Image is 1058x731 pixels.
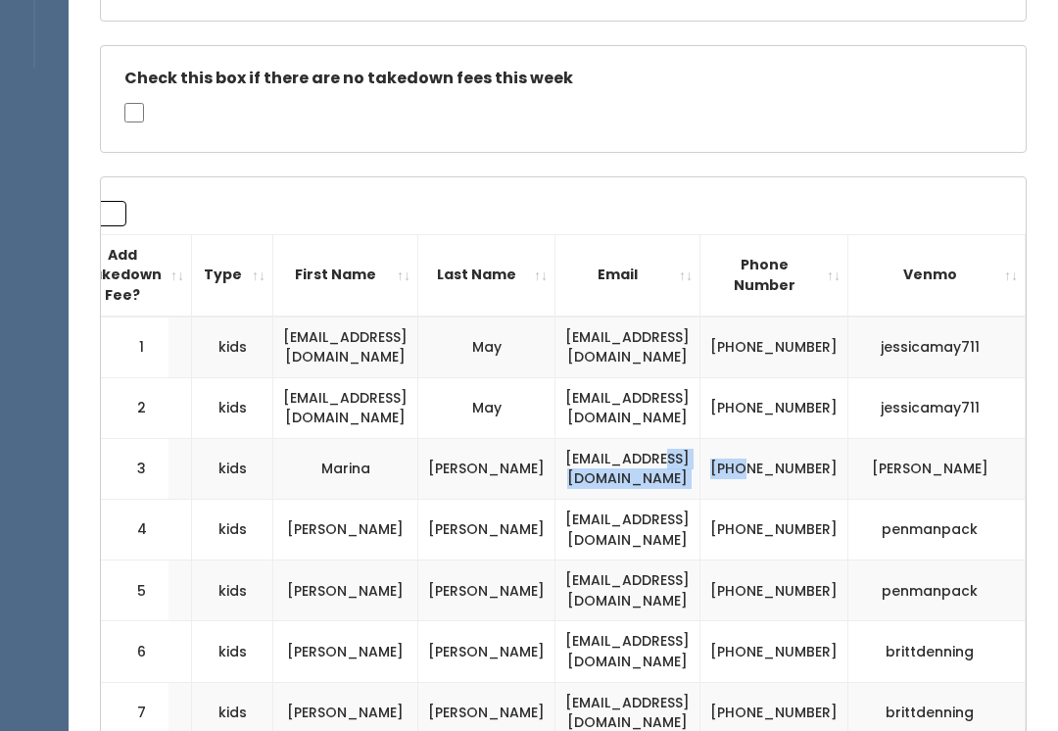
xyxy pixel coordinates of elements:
[555,438,700,499] td: [EMAIL_ADDRESS][DOMAIN_NAME]
[273,317,418,378] td: [EMAIL_ADDRESS][DOMAIN_NAME]
[700,234,848,316] th: Phone Number: activate to sort column ascending
[555,234,700,316] th: Email: activate to sort column ascending
[700,438,848,499] td: [PHONE_NUMBER]
[700,621,848,682] td: [PHONE_NUMBER]
[72,234,192,316] th: Add Takedown Fee?: activate to sort column ascending
[192,560,273,621] td: kids
[555,377,700,438] td: [EMAIL_ADDRESS][DOMAIN_NAME]
[273,234,418,316] th: First Name: activate to sort column ascending
[848,438,1026,499] td: [PERSON_NAME]
[192,500,273,560] td: kids
[101,621,169,682] td: 6
[273,621,418,682] td: [PERSON_NAME]
[101,317,169,378] td: 1
[848,500,1026,560] td: penmanpack
[555,621,700,682] td: [EMAIL_ADDRESS][DOMAIN_NAME]
[273,560,418,621] td: [PERSON_NAME]
[101,438,169,499] td: 3
[273,377,418,438] td: [EMAIL_ADDRESS][DOMAIN_NAME]
[700,377,848,438] td: [PHONE_NUMBER]
[848,621,1026,682] td: brittdenning
[848,560,1026,621] td: penmanpack
[848,234,1026,316] th: Venmo: activate to sort column ascending
[124,70,1002,87] h5: Check this box if there are no takedown fees this week
[192,377,273,438] td: kids
[418,621,555,682] td: [PERSON_NAME]
[555,317,700,378] td: [EMAIL_ADDRESS][DOMAIN_NAME]
[848,377,1026,438] td: jessicamay711
[418,234,555,316] th: Last Name: activate to sort column ascending
[700,317,848,378] td: [PHONE_NUMBER]
[192,438,273,499] td: kids
[273,500,418,560] td: [PERSON_NAME]
[273,438,418,499] td: Marina
[418,377,555,438] td: May
[418,560,555,621] td: [PERSON_NAME]
[192,621,273,682] td: kids
[555,500,700,560] td: [EMAIL_ADDRESS][DOMAIN_NAME]
[555,560,700,621] td: [EMAIL_ADDRESS][DOMAIN_NAME]
[192,234,273,316] th: Type: activate to sort column ascending
[101,560,169,621] td: 5
[101,500,169,560] td: 4
[700,500,848,560] td: [PHONE_NUMBER]
[700,560,848,621] td: [PHONE_NUMBER]
[418,500,555,560] td: [PERSON_NAME]
[418,438,555,499] td: [PERSON_NAME]
[101,377,169,438] td: 2
[192,317,273,378] td: kids
[848,317,1026,378] td: jessicamay711
[418,317,555,378] td: May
